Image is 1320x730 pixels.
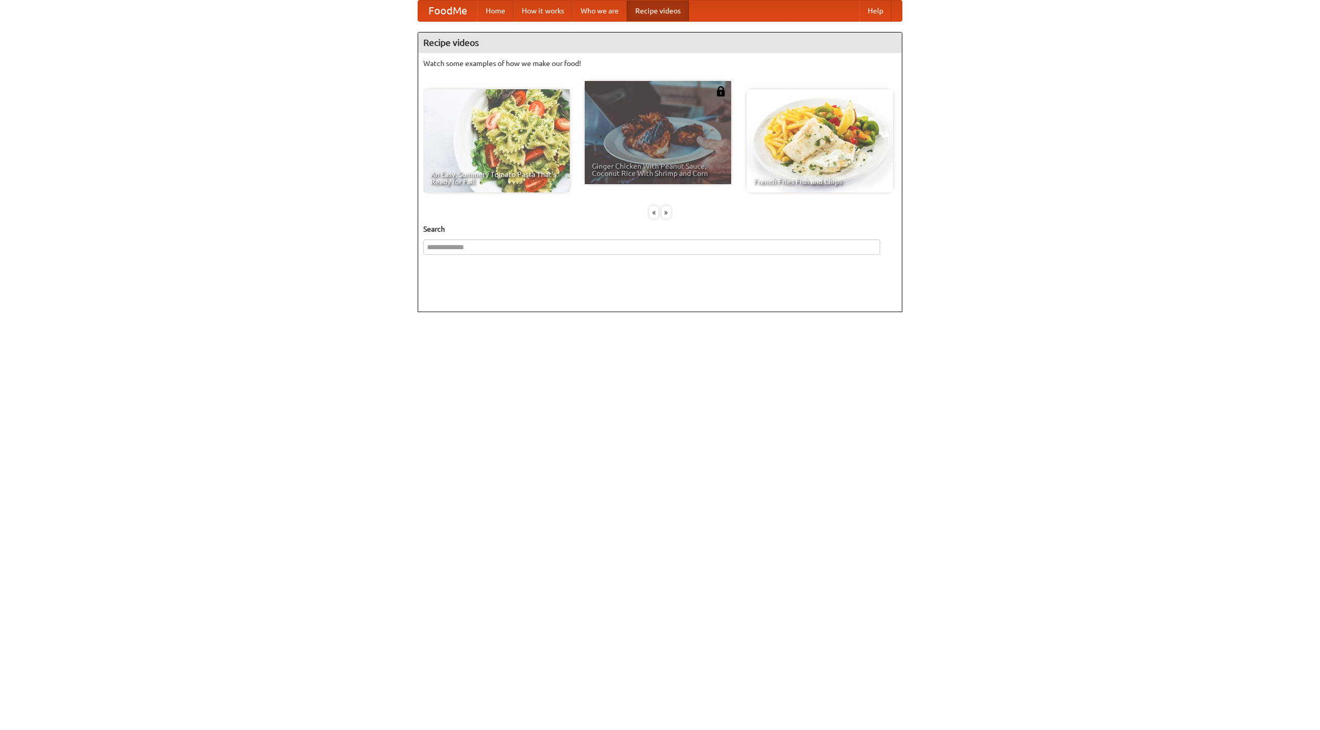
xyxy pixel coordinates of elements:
[754,178,886,185] span: French Fries Fish and Chips
[423,224,897,234] h5: Search
[747,89,893,192] a: French Fries Fish and Chips
[418,33,902,53] h4: Recipe videos
[627,1,689,21] a: Recipe videos
[418,1,477,21] a: FoodMe
[431,171,563,185] span: An Easy, Summery Tomato Pasta That's Ready for Fall
[572,1,627,21] a: Who we are
[514,1,572,21] a: How it works
[477,1,514,21] a: Home
[423,89,570,192] a: An Easy, Summery Tomato Pasta That's Ready for Fall
[716,86,726,96] img: 483408.png
[662,206,671,219] div: »
[860,1,892,21] a: Help
[423,58,897,69] p: Watch some examples of how we make our food!
[649,206,658,219] div: «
